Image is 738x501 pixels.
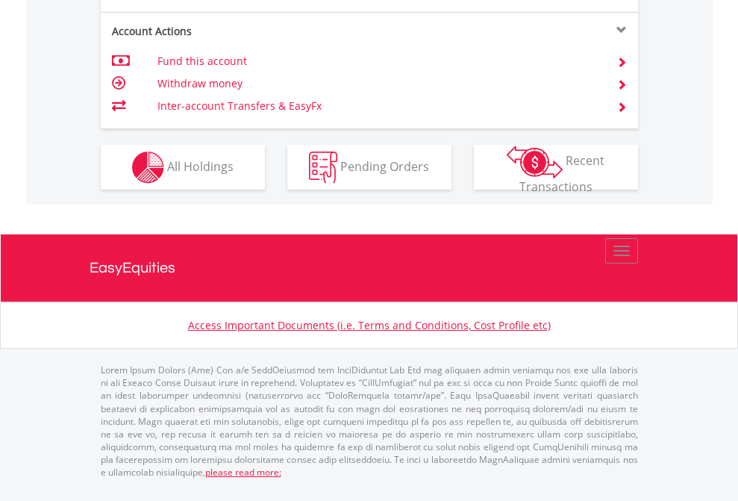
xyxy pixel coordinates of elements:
[157,50,598,72] td: Fund this account
[167,158,234,174] span: All Holdings
[90,234,649,302] a: EasyEquities
[101,364,638,479] p: Lorem Ipsum Dolors (Ame) Con a/e SeddOeiusmod tem InciDiduntut Lab Etd mag aliquaen admin veniamq...
[205,466,281,479] a: please read more:
[474,145,638,190] button: Recent Transactions
[101,24,369,39] div: Account Actions
[309,152,337,184] img: pending_instructions-wht.png
[157,72,598,95] td: Withdraw money
[188,318,551,332] a: Access Important Documents (i.e. Terms and Conditions, Cost Profile etc)
[132,152,164,184] img: holdings-wht.png
[340,158,429,174] span: Pending Orders
[287,145,451,190] button: Pending Orders
[507,146,563,178] img: transactions-zar-wht.png
[101,145,265,190] button: All Holdings
[157,95,598,117] td: Inter-account Transfers & EasyFx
